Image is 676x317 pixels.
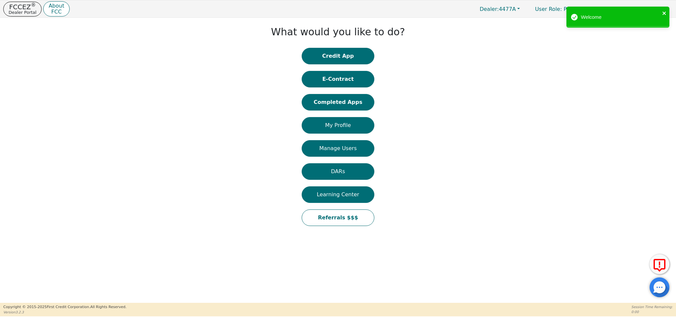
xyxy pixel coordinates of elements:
button: 4477A:[PERSON_NAME] [592,4,673,14]
p: Primary [528,3,591,16]
p: Copyright © 2015- 2025 First Credit Corporation. [3,304,126,310]
a: User Role: Primary [528,3,591,16]
p: Dealer Portal [9,10,36,15]
button: DARs [302,163,374,180]
button: Manage Users [302,140,374,157]
button: FCCEZ®Dealer Portal [3,2,42,16]
button: Referrals $$$ [302,209,374,226]
span: 4477A [480,6,516,12]
span: Dealer: [480,6,499,12]
p: FCC [49,9,64,15]
button: AboutFCC [43,1,69,17]
button: Dealer:4477A [473,4,527,14]
p: 0:00 [631,309,673,314]
h1: What would you like to do? [271,26,405,38]
span: All Rights Reserved. [90,305,126,309]
p: FCCEZ [9,4,36,10]
button: Credit App [302,48,374,64]
button: Completed Apps [302,94,374,111]
p: Version 3.2.3 [3,310,126,315]
button: Report Error to FCC [650,254,669,274]
span: User Role : [535,6,562,12]
div: Welcome [581,14,660,21]
p: Session Time Remaining: [631,304,673,309]
button: E-Contract [302,71,374,87]
button: close [662,9,667,17]
sup: ® [31,2,36,8]
button: My Profile [302,117,374,134]
p: About [49,3,64,9]
button: Learning Center [302,186,374,203]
